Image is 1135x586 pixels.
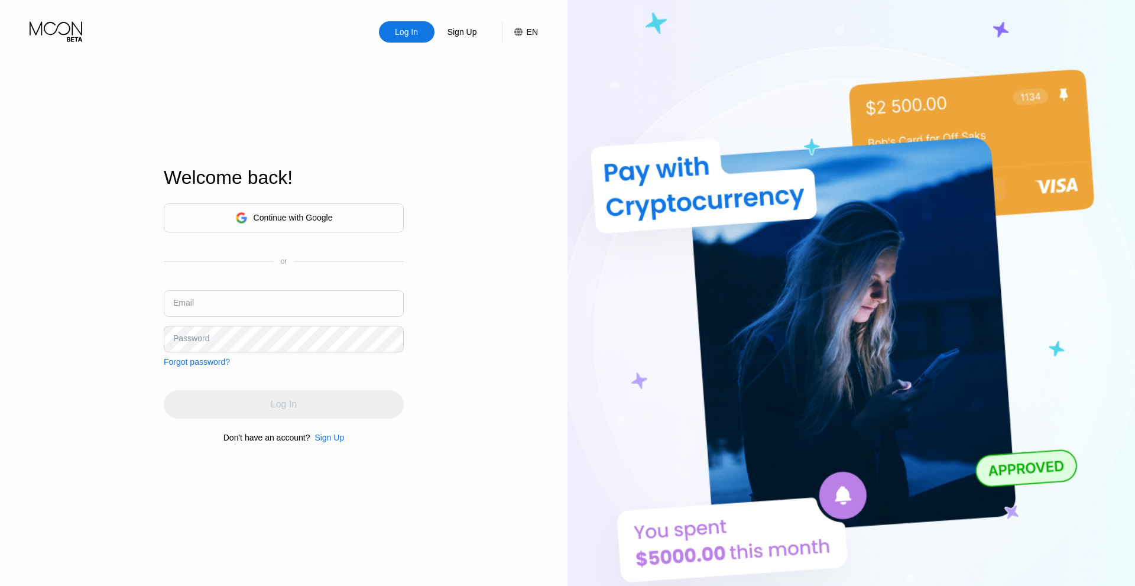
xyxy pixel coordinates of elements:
div: Email [173,298,194,307]
div: Log In [394,26,419,38]
div: Log In [379,21,434,43]
div: Continue with Google [164,203,404,232]
div: Welcome back! [164,167,404,189]
div: or [281,257,287,266]
div: Sign Up [434,21,490,43]
div: Continue with Google [254,213,333,222]
div: Forgot password? [164,357,230,367]
div: Password [173,334,209,343]
div: Sign Up [314,433,344,442]
div: EN [527,27,538,37]
div: EN [502,21,538,43]
div: Don't have an account? [223,433,310,442]
div: Sign Up [446,26,478,38]
div: Sign Up [310,433,344,442]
